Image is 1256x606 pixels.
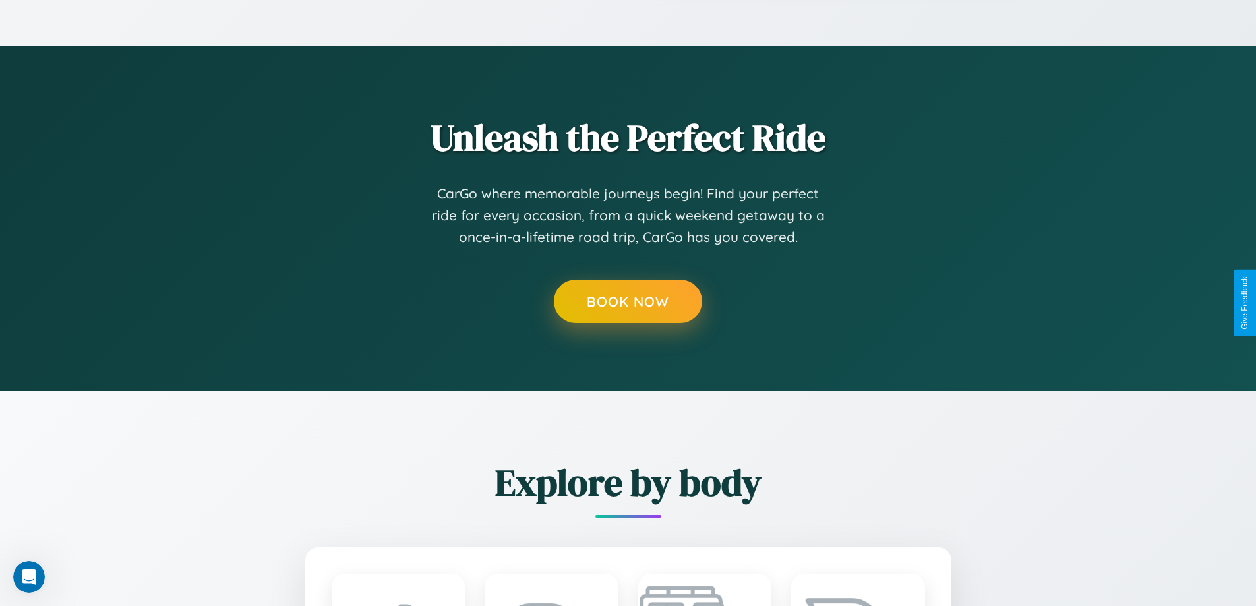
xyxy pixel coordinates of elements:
[431,183,826,249] p: CarGo where memorable journeys begin! Find your perfect ride for every occasion, from a quick wee...
[233,457,1024,508] h2: Explore by body
[554,280,702,323] button: Book Now
[13,561,45,593] iframe: Intercom live chat
[1240,276,1249,330] div: Give Feedback
[233,112,1024,163] h2: Unleash the Perfect Ride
